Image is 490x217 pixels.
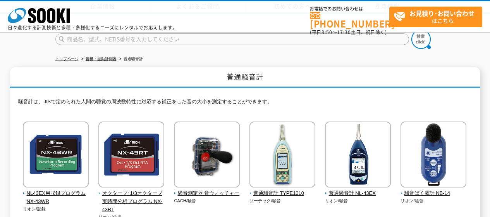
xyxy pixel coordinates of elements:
[394,7,482,26] span: はこちら
[337,29,351,36] span: 17:30
[249,182,316,198] a: 普通騒音計 TYPE1010
[249,122,315,189] img: 普通騒音計 TYPE1010
[174,189,240,198] span: 騒音測定器 音ウォッチャー
[310,29,387,36] span: (平日 ～ 土日、祝日除く)
[409,9,475,18] strong: お見積り･お問い合わせ
[86,57,117,61] a: 音響・振動計測器
[55,57,79,61] a: トップページ
[98,189,165,214] span: オクターブ･1/3オクターブ実時間分析プログラム NX-43RT
[23,189,89,206] span: NL43EX用収録プログラム NX-43WR
[310,12,389,28] a: [PHONE_NUMBER]
[10,67,480,89] h1: 普通騒音計
[325,198,391,204] p: リオン/騒音
[98,182,165,214] a: オクターブ･1/3オクターブ実時間分析プログラム NX-43RT
[118,55,143,63] li: 普通騒音計
[325,182,391,198] a: 普通騒音計 NL-43EX
[325,122,391,189] img: 普通騒音計 NL-43EX
[8,25,177,30] p: 日々進化する計測技術と多種・多様化するニーズにレンタルでお応えします。
[401,182,467,198] a: 騒音ばく露計 NB-14
[174,198,240,204] p: CACH/騒音
[401,198,467,204] p: リオン/騒音
[310,7,389,11] span: お電話でのお問い合わせは
[401,189,467,198] span: 騒音ばく露計 NB-14
[325,189,391,198] span: 普通騒音計 NL-43EX
[23,182,89,205] a: NL43EX用収録プログラム NX-43WR
[23,206,89,212] p: リオン/記録
[23,122,89,189] img: NL43EX用収録プログラム NX-43WR
[249,198,316,204] p: ソーテック/騒音
[55,33,409,45] input: 商品名、型式、NETIS番号を入力してください
[18,98,471,110] p: 騒音計は、JISで定められた人間の聴覚の周波数特性に対応する補正をした音の大小を測定することができます。
[322,29,332,36] span: 8:50
[401,122,466,189] img: 騒音ばく露計 NB-14
[174,182,240,198] a: 騒音測定器 音ウォッチャー
[249,189,316,198] span: 普通騒音計 TYPE1010
[389,7,482,27] a: お見積り･お問い合わせはこちら
[411,30,431,49] img: btn_search.png
[98,122,164,189] img: オクターブ･1/3オクターブ実時間分析プログラム NX-43RT
[174,122,240,189] img: 騒音測定器 音ウォッチャー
